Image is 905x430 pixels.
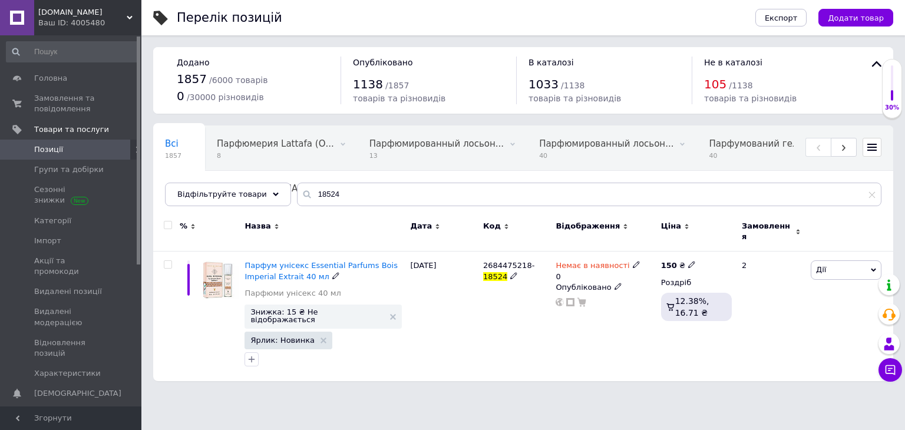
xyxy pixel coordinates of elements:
[556,261,629,273] span: Немає в наявності
[209,75,267,85] span: / 6000 товарів
[34,236,61,246] span: Імпорт
[735,252,808,381] div: 2
[818,9,893,27] button: Додати товар
[697,126,858,171] div: Парфумований гель для душу Exclusive EURO
[165,151,181,160] span: 1857
[816,265,826,274] span: Дії
[250,308,384,323] span: Знижка: 15 ₴ Не відображається
[529,58,574,67] span: В каталозі
[34,338,109,359] span: Відновлення позицій
[34,93,109,114] span: Замовлення та повідомлення
[205,126,358,171] div: Парфюмерия Lattafa (Оригинал)
[38,18,141,28] div: Ваш ID: 4005480
[153,171,346,216] div: Спреи для тела Victoria`s Secret (оригинал)
[556,221,620,231] span: Відображення
[245,288,341,299] a: Парфюми унісекс 40 мл
[34,256,109,277] span: Акції та промокоди
[529,77,559,91] span: 1033
[661,221,681,231] span: Ціна
[34,144,63,155] span: Позиції
[38,7,127,18] span: Aromatic.com.ua
[561,81,584,90] span: / 1138
[742,221,792,242] span: Замовлення
[527,126,697,171] div: Парфюмированный лосьон Exclusive EURO
[539,138,673,149] span: Парфюмированный лосьон...
[883,104,901,112] div: 30%
[34,73,67,84] span: Головна
[369,151,504,160] span: 13
[661,261,677,270] b: 150
[34,286,102,297] span: Видалені позиції
[529,94,621,103] span: товарів та різновидів
[177,190,267,199] span: Відфільтруйте товари
[556,282,655,293] div: Опубліковано
[245,261,397,280] a: Парфум унісекс Essential Parfums Bois Imperial Extrait 40 мл
[34,216,71,226] span: Категорії
[765,14,798,22] span: Експорт
[539,151,673,160] span: 40
[34,388,121,399] span: [DEMOGRAPHIC_DATA]
[755,9,807,27] button: Експорт
[483,261,534,270] span: 2684475218-
[34,306,109,328] span: Видалені модерацією
[483,272,507,281] span: 18524
[828,14,884,22] span: Додати товар
[177,58,209,67] span: Додано
[250,336,315,344] span: Ярлик: Новинка
[346,171,510,216] div: Оригинальные пробники духов
[180,221,187,231] span: %
[709,151,834,160] span: 40
[483,221,501,231] span: Код
[34,184,109,206] span: Сезонні знижки
[709,138,834,149] span: Парфумований гель для ...
[510,171,678,216] div: Парфюмированный спрей для тела 275 мл
[675,296,709,317] span: 12.38%, 16.71 ₴
[358,126,527,171] div: Парфюмированный лосьон Brand Collection
[297,183,881,206] input: Пошук по назві позиції, артикулу і пошуковим запитам
[34,124,109,135] span: Товари та послуги
[245,221,270,231] span: Назва
[177,89,184,103] span: 0
[34,368,101,379] span: Характеристики
[661,277,732,288] div: Роздріб
[353,94,445,103] span: товарів та різновидів
[217,138,334,149] span: Парфюмерия Lattafa (О...
[34,164,104,175] span: Групи та добірки
[408,252,480,381] div: [DATE]
[556,260,640,282] div: 0
[729,81,752,90] span: / 1138
[177,12,282,24] div: Перелік позицій
[6,41,139,62] input: Пошук
[187,92,264,102] span: / 30000 різновидів
[411,221,432,231] span: Дата
[878,358,902,382] button: Чат з покупцем
[704,94,797,103] span: товарів та різновидів
[353,58,413,67] span: Опубліковано
[165,138,179,149] span: Всі
[369,138,504,149] span: Парфюмированный лосьон...
[200,260,239,299] img: Парфюм унисекс Essential Parfums Bois Imperial Extrait 40 мл
[385,81,409,90] span: / 1857
[165,183,323,194] span: Спреи для тела [PERSON_NAME]...
[661,260,696,271] div: ₴
[353,77,383,91] span: 1138
[177,72,207,86] span: 1857
[704,58,762,67] span: Не в каталозі
[704,77,726,91] span: 105
[217,151,334,160] span: 8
